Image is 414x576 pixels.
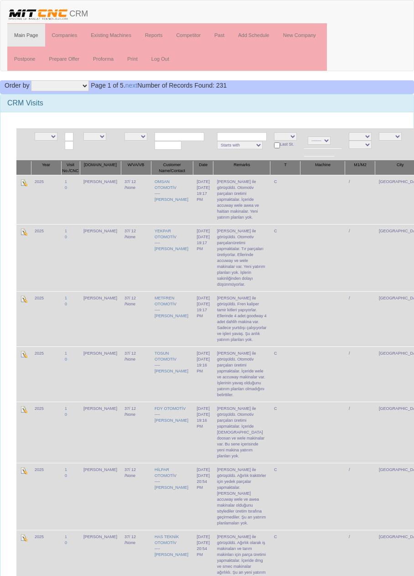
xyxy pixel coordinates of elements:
[145,47,176,70] a: Log Out
[155,534,179,545] a: HAS TEKNİK OTOMOTİV
[7,7,69,21] img: header.png
[270,175,300,224] td: C
[151,463,193,530] td: ----
[193,291,213,346] td: [DATE]
[7,99,407,107] h3: CRM Visits
[31,402,61,463] td: 2025
[213,346,270,402] td: [PERSON_NAME] ile görüşüldü. Otomotiv parçaları üretimi yapmaktalar. İçeride wele ve accuway maki...
[155,296,176,306] a: METFREN OTOMOTİV
[155,369,188,373] a: [PERSON_NAME]
[121,463,151,530] td: 37/ 12 /None
[65,406,67,411] a: 1
[270,402,300,463] td: C
[31,175,61,224] td: 2025
[91,82,227,89] span: Number of Records Found: 231
[151,402,193,463] td: ----
[65,351,67,356] a: 1
[345,463,375,530] td: /
[20,228,27,236] img: Edit
[155,229,176,239] a: YEKPAR OTOMOTİV
[31,224,61,291] td: 2025
[31,291,61,346] td: 2025
[197,234,210,252] div: [DATE] 19:17 PM
[155,406,186,411] a: FDY OTOMOTİV
[20,406,27,413] img: Edit
[151,224,193,291] td: ----
[270,346,300,402] td: C
[193,175,213,224] td: [DATE]
[7,47,42,70] a: Postpone
[65,302,67,306] a: 0
[193,161,213,175] th: Date
[121,175,151,224] td: 37/ 12 /None
[207,24,231,47] a: Past
[155,467,176,478] a: HİLPAR OTOMOTİV
[120,47,145,70] a: Print
[80,224,121,291] td: [PERSON_NAME]
[155,485,188,490] a: [PERSON_NAME]
[86,47,120,70] a: Proforma
[91,82,125,89] span: Page 1 of 5.
[345,161,375,175] th: M1/M2
[270,161,300,175] th: T
[80,402,121,463] td: [PERSON_NAME]
[345,175,375,224] td: /
[65,185,67,190] a: 0
[197,473,210,491] div: [DATE] 20:54 PM
[197,412,210,429] div: [DATE] 19:16 PM
[270,224,300,291] td: C
[193,463,213,530] td: [DATE]
[65,357,67,361] a: 0
[125,82,137,89] a: next
[121,291,151,346] td: 37/ 12 /None
[213,463,270,530] td: [PERSON_NAME] ile görüşüldü. Ağırlık traktörler için yedek parçalar yapmaktalar. [PERSON_NAME] ac...
[65,412,67,417] a: 0
[151,175,193,224] td: ----
[276,24,323,47] a: New Company
[65,473,67,478] a: 0
[20,179,27,186] img: Edit
[80,463,121,530] td: [PERSON_NAME]
[155,418,188,423] a: [PERSON_NAME]
[20,351,27,358] img: Edit
[138,24,170,47] a: Reports
[193,346,213,402] td: [DATE]
[155,179,176,190] a: OMSAN OTOMOTİV
[7,24,45,47] a: Main Page
[213,402,270,463] td: [PERSON_NAME] ile görüşüldü. Otomotiv parçaları üretimi yapmaktalar. İçeride [DEMOGRAPHIC_DATA] d...
[20,467,27,474] img: Edit
[121,161,151,175] th: W/VA/VB
[193,402,213,463] td: [DATE]
[345,346,375,402] td: /
[231,24,276,47] a: Add Schedule
[155,314,188,318] a: [PERSON_NAME]
[20,295,27,303] img: Edit
[31,463,61,530] td: 2025
[121,224,151,291] td: 37/ 12 /None
[121,402,151,463] td: 37/ 12 /None
[80,291,121,346] td: [PERSON_NAME]
[213,175,270,224] td: [PERSON_NAME] ile görüşüldü. Otomotiv parçaları üretimi yapmaktalar. İçeride accuway wele awea ve...
[270,463,300,530] td: C
[151,161,193,175] th: Customer Name/Contact
[65,467,67,472] a: 1
[45,24,84,47] a: Companies
[155,246,188,251] a: [PERSON_NAME]
[197,356,210,374] div: [DATE] 19:16 PM
[151,346,193,402] td: ----
[193,224,213,291] td: [DATE]
[20,534,27,541] img: Edit
[80,346,121,402] td: [PERSON_NAME]
[213,291,270,346] td: [PERSON_NAME] ile görüşüldü. Fren kaliper tamir kitleri yapıyorlar. Ellerinde 4 adet goodway 4 ad...
[61,161,80,175] th: Visit No./CNC
[155,552,188,557] a: [PERSON_NAME]
[31,161,61,175] th: Year
[151,291,193,346] td: ----
[213,224,270,291] td: [PERSON_NAME] ile görüşüldü. Otomotiv parçalarıüretimi yapmaktalar. Tır parçaları üretiyorlar. El...
[345,291,375,346] td: /
[197,185,210,203] div: [DATE] 19:17 PM
[80,161,121,175] th: [DOMAIN_NAME]
[197,540,210,558] div: [DATE] 20:54 PM
[345,224,375,291] td: /
[65,229,67,233] a: 1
